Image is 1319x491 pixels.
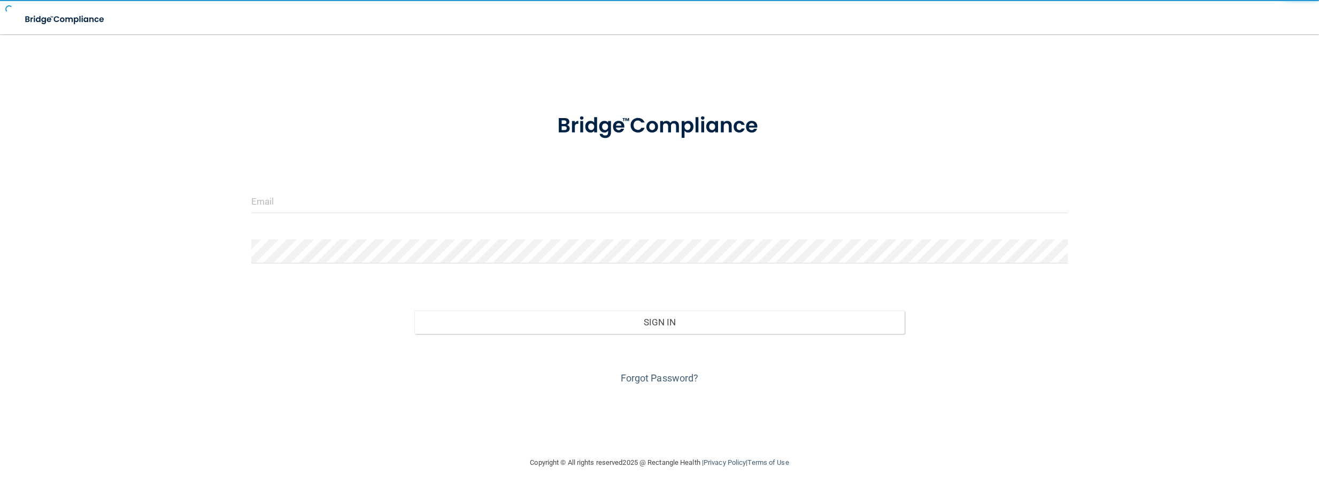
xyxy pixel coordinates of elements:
[465,446,855,480] div: Copyright © All rights reserved 2025 @ Rectangle Health | |
[704,458,746,466] a: Privacy Policy
[414,310,905,334] button: Sign In
[747,458,789,466] a: Terms of Use
[621,372,699,384] a: Forgot Password?
[16,9,114,30] img: bridge_compliance_login_screen.278c3ca4.svg
[251,189,1068,213] input: Email
[535,98,784,154] img: bridge_compliance_login_screen.278c3ca4.svg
